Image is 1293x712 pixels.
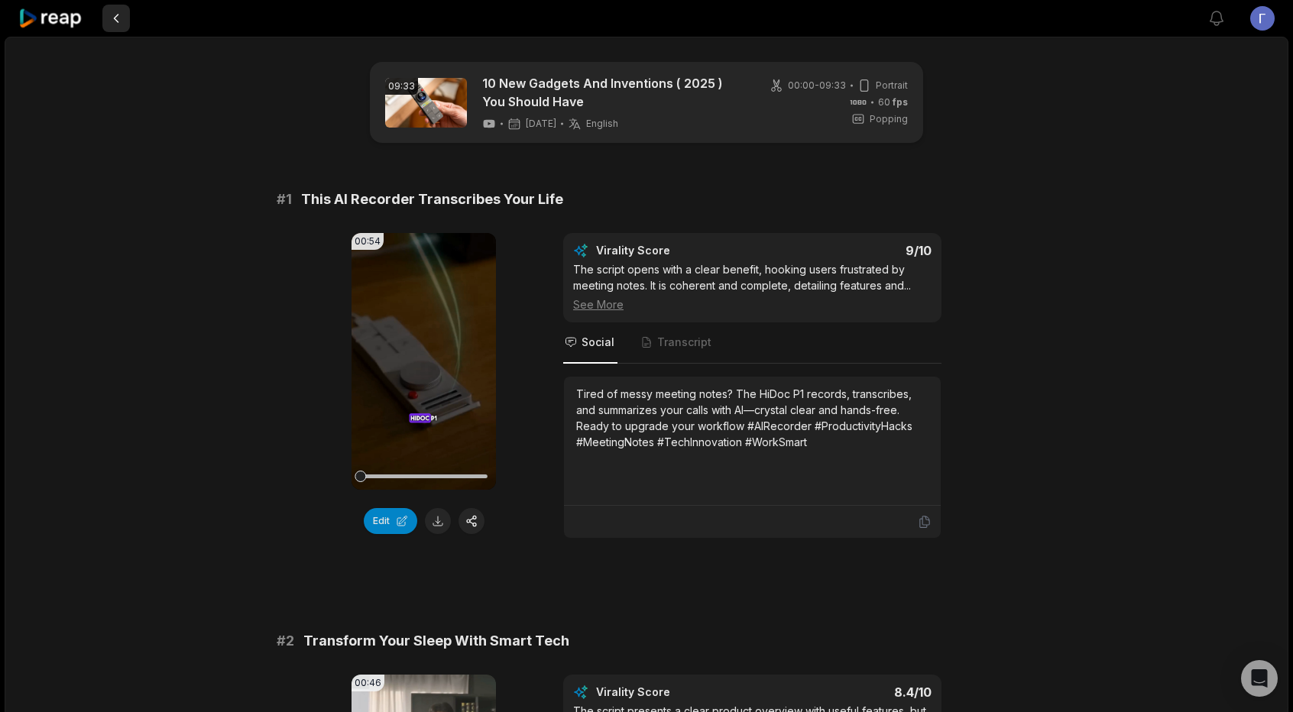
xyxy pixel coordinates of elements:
span: fps [893,96,908,108]
span: English [586,118,618,130]
span: Transform Your Sleep With Smart Tech [303,630,569,652]
div: Tired of messy meeting notes? The HiDoc P1 records, transcribes, and summarizes your calls with A... [576,386,928,450]
span: This AI Recorder Transcribes Your Life [301,189,563,210]
span: Transcript [657,335,711,350]
span: 00:00 - 09:33 [788,79,846,92]
div: Virality Score [596,684,760,700]
span: # 1 [277,189,292,210]
span: # 2 [277,630,294,652]
nav: Tabs [563,322,941,364]
div: 9 /10 [768,243,932,258]
div: See More [573,296,932,312]
span: Popping [870,112,908,126]
div: Virality Score [596,243,760,258]
div: The script opens with a clear benefit, hooking users frustrated by meeting notes. It is coherent ... [573,261,932,312]
video: Your browser does not support mp4 format. [352,233,496,490]
div: Open Intercom Messenger [1241,660,1278,697]
span: 60 [878,95,908,109]
div: 8.4 /10 [768,684,932,700]
button: Edit [364,508,417,534]
span: Social [582,335,614,350]
span: Portrait [876,79,908,92]
span: [DATE] [526,118,556,130]
a: 10 New Gadgets And Inventions ( 2025 ) You Should Have [482,74,746,111]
